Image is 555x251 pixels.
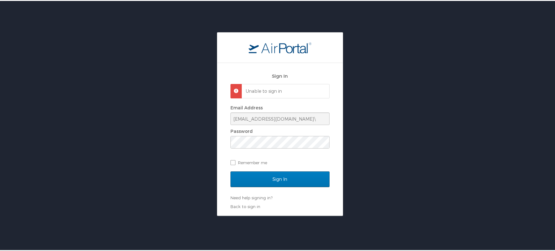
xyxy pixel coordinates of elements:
label: Remember me [230,157,330,166]
img: logo [249,41,311,52]
a: Back to sign in [230,203,260,208]
label: Password [230,128,253,133]
input: Sign In [230,170,330,186]
a: Need help signing in? [230,194,272,199]
p: Unable to sign in [246,87,324,93]
label: Email Address [230,104,263,109]
h2: Sign In [230,71,330,79]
